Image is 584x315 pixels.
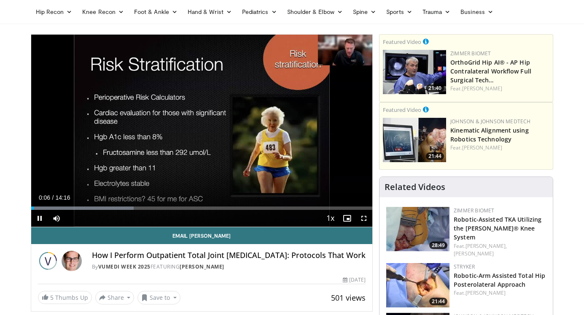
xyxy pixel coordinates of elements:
[38,251,58,271] img: Vumedi Week 2025
[426,152,444,160] span: 21:44
[386,263,449,307] a: 21:44
[386,207,449,251] img: 8628d054-67c0-4db7-8e0b-9013710d5e10.150x105_q85_crop-smart_upscale.jpg
[385,182,445,192] h4: Related Videos
[52,194,54,201] span: /
[450,58,531,84] a: OrthoGrid Hip AI® - AP Hip Contralateral Workflow Full Surgical Tech…
[383,50,446,94] a: 21:40
[386,207,449,251] a: 28:49
[50,293,54,301] span: 5
[92,263,366,271] div: By FEATURING
[381,3,417,20] a: Sports
[466,242,507,250] a: [PERSON_NAME],
[339,210,355,227] button: Enable picture-in-picture mode
[48,210,65,227] button: Mute
[454,272,545,288] a: Robotic-Arm Assisted Total Hip Posterolateral Approach
[77,3,129,20] a: Knee Recon
[31,206,373,210] div: Progress Bar
[31,210,48,227] button: Pause
[39,194,50,201] span: 0:06
[237,3,282,20] a: Pediatrics
[31,35,373,227] video-js: Video Player
[38,291,92,304] a: 5 Thumbs Up
[450,144,549,152] div: Feat.
[282,3,348,20] a: Shoulder & Elbow
[383,118,446,162] a: 21:44
[322,210,339,227] button: Playback Rate
[462,144,502,151] a: [PERSON_NAME]
[31,227,373,244] a: Email [PERSON_NAME]
[429,298,447,305] span: 21:44
[383,106,421,114] small: Featured Video
[454,242,546,258] div: Feat.
[454,207,494,214] a: Zimmer Biomet
[355,210,372,227] button: Fullscreen
[92,251,366,260] h4: How I Perform Outpatient Total Joint [MEDICAL_DATA]: Protocols That Work
[454,215,541,241] a: Robotic-Assisted TKA Utilizing the [PERSON_NAME]® Knee System
[450,50,491,57] a: Zimmer Biomet
[62,251,82,271] img: Avatar
[183,3,237,20] a: Hand & Wrist
[55,194,70,201] span: 14:16
[454,250,494,257] a: [PERSON_NAME]
[98,263,151,270] a: Vumedi Week 2025
[383,118,446,162] img: 85482610-0380-4aae-aa4a-4a9be0c1a4f1.150x105_q85_crop-smart_upscale.jpg
[450,126,529,143] a: Kinematic Alignment using Robotics Technology
[331,293,366,303] span: 501 views
[343,276,366,284] div: [DATE]
[383,50,446,94] img: 96a9cbbb-25ee-4404-ab87-b32d60616ad7.150x105_q85_crop-smart_upscale.jpg
[383,38,421,46] small: Featured Video
[450,85,549,92] div: Feat.
[450,118,530,125] a: Johnson & Johnson MedTech
[31,3,78,20] a: Hip Recon
[426,84,444,92] span: 21:40
[429,242,447,249] span: 28:49
[417,3,456,20] a: Trauma
[95,291,135,304] button: Share
[180,263,224,270] a: [PERSON_NAME]
[454,263,475,270] a: Stryker
[348,3,381,20] a: Spine
[454,289,546,297] div: Feat.
[466,289,506,296] a: [PERSON_NAME]
[137,291,180,304] button: Save to
[462,85,502,92] a: [PERSON_NAME]
[455,3,498,20] a: Business
[386,263,449,307] img: 3d35c8c9-d38c-4b51-bca9-0f8f52bcb268.150x105_q85_crop-smart_upscale.jpg
[129,3,183,20] a: Foot & Ankle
